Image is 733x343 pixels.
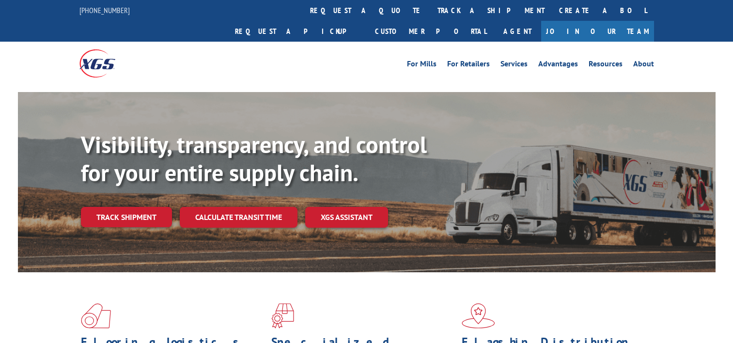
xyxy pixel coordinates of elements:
a: Calculate transit time [180,207,297,228]
a: Track shipment [81,207,172,227]
img: xgs-icon-focused-on-flooring-red [271,303,294,328]
a: About [633,60,654,71]
img: xgs-icon-flagship-distribution-model-red [462,303,495,328]
b: Visibility, transparency, and control for your entire supply chain. [81,129,427,187]
a: XGS ASSISTANT [305,207,388,228]
a: Resources [589,60,623,71]
a: Request a pickup [228,21,368,42]
a: Agent [494,21,541,42]
a: For Mills [407,60,437,71]
a: Advantages [538,60,578,71]
a: Services [500,60,528,71]
a: Customer Portal [368,21,494,42]
a: For Retailers [447,60,490,71]
img: xgs-icon-total-supply-chain-intelligence-red [81,303,111,328]
a: Join Our Team [541,21,654,42]
a: [PHONE_NUMBER] [79,5,130,15]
